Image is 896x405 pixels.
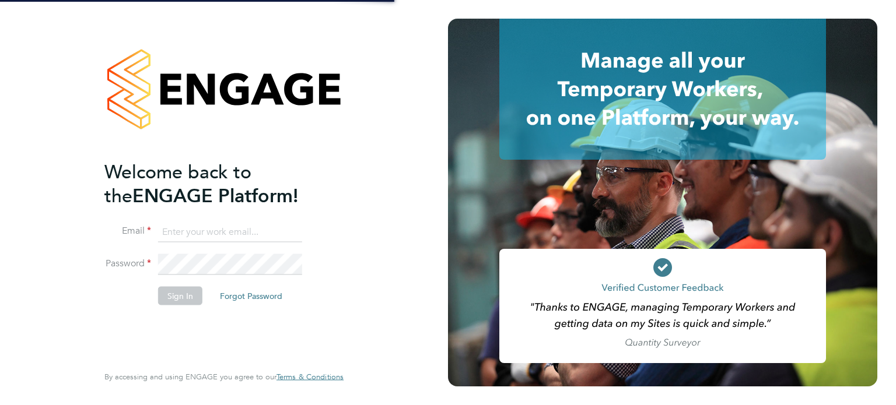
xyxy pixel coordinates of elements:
[104,160,332,207] h2: ENGAGE Platform!
[276,372,344,382] span: Terms & Conditions
[276,372,344,382] a: Terms & Conditions
[104,225,151,237] label: Email
[158,287,202,305] button: Sign In
[104,160,251,207] span: Welcome back to the
[211,287,292,305] button: Forgot Password
[104,372,344,382] span: By accessing and using ENGAGE you agree to our
[158,221,302,242] input: Enter your work email...
[104,258,151,270] label: Password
